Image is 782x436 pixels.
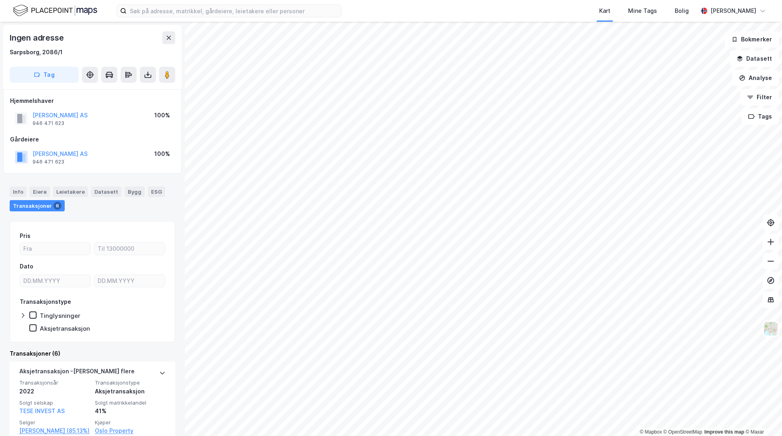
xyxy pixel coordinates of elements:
[710,6,756,16] div: [PERSON_NAME]
[148,186,165,197] div: ESG
[704,429,744,435] a: Improve this map
[10,349,175,358] div: Transaksjoner (6)
[154,111,170,120] div: 100%
[125,186,145,197] div: Bygg
[53,202,61,210] div: 6
[19,407,65,414] a: TESE INVEST AS
[10,186,27,197] div: Info
[742,397,782,436] iframe: Chat Widget
[19,387,90,396] div: 2022
[628,6,657,16] div: Mine Tags
[95,399,166,406] span: Solgt matrikkelandel
[91,186,121,197] div: Datasett
[40,325,90,332] div: Aksjetransaksjon
[10,96,175,106] div: Hjemmelshaver
[20,262,33,271] div: Dato
[40,312,80,319] div: Tinglysninger
[20,297,71,307] div: Transaksjonstype
[599,6,610,16] div: Kart
[741,108,779,125] button: Tags
[95,379,166,386] span: Transaksjonstype
[663,429,702,435] a: OpenStreetMap
[10,135,175,144] div: Gårdeiere
[30,186,50,197] div: Eiere
[10,67,79,83] button: Tag
[725,31,779,47] button: Bokmerker
[742,397,782,436] div: Kontrollprogram for chat
[732,70,779,86] button: Analyse
[10,200,65,211] div: Transaksjoner
[19,419,90,426] span: Selger
[94,243,165,255] input: Til 13000000
[127,5,341,17] input: Søk på adresse, matrikkel, gårdeiere, leietakere eller personer
[13,4,97,18] img: logo.f888ab2527a4732fd821a326f86c7f29.svg
[10,47,63,57] div: Sarpsborg, 2086/1
[33,120,64,127] div: 946 471 623
[19,366,135,379] div: Aksjetransaksjon - [PERSON_NAME] flere
[154,149,170,159] div: 100%
[95,406,166,416] div: 41%
[675,6,689,16] div: Bolig
[20,275,90,287] input: DD.MM.YYYY
[19,426,90,436] a: [PERSON_NAME] (85.13%)
[19,379,90,386] span: Transaksjonsår
[33,159,64,165] div: 946 471 623
[53,186,88,197] div: Leietakere
[10,31,65,44] div: Ingen adresse
[20,243,90,255] input: Fra
[95,387,166,396] div: Aksjetransaksjon
[640,429,662,435] a: Mapbox
[94,275,165,287] input: DD.MM.YYYY
[20,231,31,241] div: Pris
[730,51,779,67] button: Datasett
[95,419,166,426] span: Kjøper
[763,321,778,336] img: Z
[19,399,90,406] span: Solgt selskap
[740,89,779,105] button: Filter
